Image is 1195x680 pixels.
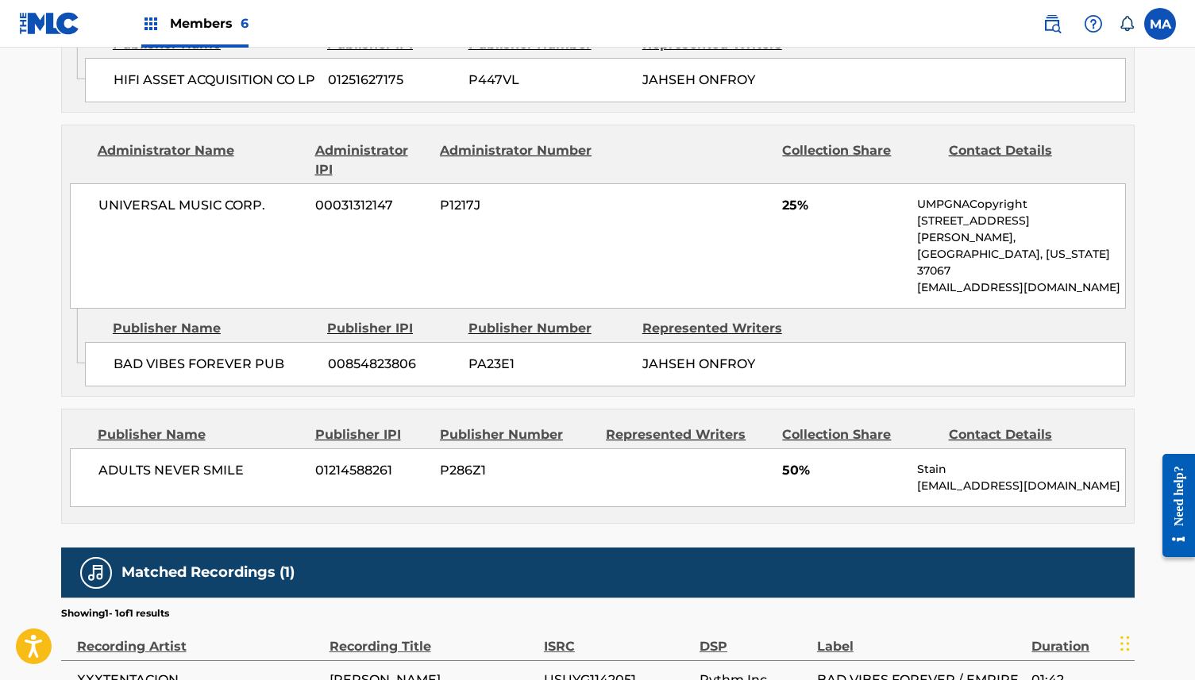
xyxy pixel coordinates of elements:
[61,606,169,620] p: Showing 1 - 1 of 1 results
[917,461,1124,478] p: Stain
[917,196,1124,213] p: UMPGNACopyright
[1043,14,1062,33] img: search
[782,425,936,444] div: Collection Share
[19,12,80,35] img: MLC Logo
[1144,8,1176,40] div: User Menu
[114,71,316,90] span: HIFI ASSET ACQUISITION CO LP
[77,620,322,656] div: Recording Artist
[170,14,249,33] span: Members
[544,620,692,656] div: ISRC
[440,425,594,444] div: Publisher Number
[330,620,536,656] div: Recording Title
[1036,8,1068,40] a: Public Search
[315,461,428,480] span: 01214588261
[782,196,905,215] span: 25%
[700,620,809,656] div: DSP
[327,319,457,338] div: Publisher IPI
[1120,620,1130,667] div: Drag
[917,213,1124,246] p: [STREET_ADDRESS][PERSON_NAME],
[782,461,905,480] span: 50%
[468,355,630,374] span: PA23E1
[98,141,303,179] div: Administrator Name
[1031,620,1126,656] div: Duration
[328,355,457,374] span: 00854823806
[1119,16,1135,32] div: Notifications
[917,478,1124,494] p: [EMAIL_ADDRESS][DOMAIN_NAME]
[315,196,428,215] span: 00031312147
[315,425,428,444] div: Publisher IPI
[642,319,804,338] div: Represented Writers
[606,425,770,444] div: Represented Writers
[98,196,304,215] span: UNIVERSAL MUSIC CORP.
[642,72,755,87] span: JAHSEH ONFROY
[1151,441,1195,569] iframe: Resource Center
[87,563,106,582] img: Matched Recordings
[1116,604,1195,680] iframe: Chat Widget
[440,461,594,480] span: P286Z1
[949,141,1103,179] div: Contact Details
[98,425,303,444] div: Publisher Name
[817,620,1023,656] div: Label
[949,425,1103,444] div: Contact Details
[642,356,755,371] span: JAHSEH ONFROY
[114,355,316,374] span: BAD VIBES FOREVER PUB
[468,71,630,90] span: P447VL
[328,71,457,90] span: 01251627175
[440,141,594,179] div: Administrator Number
[782,141,936,179] div: Collection Share
[917,246,1124,279] p: [GEOGRAPHIC_DATA], [US_STATE] 37067
[917,279,1124,296] p: [EMAIL_ADDRESS][DOMAIN_NAME]
[113,319,315,338] div: Publisher Name
[241,16,249,31] span: 6
[141,14,160,33] img: Top Rightsholders
[98,461,304,480] span: ADULTS NEVER SMILE
[440,196,594,215] span: P1217J
[121,563,295,582] h5: Matched Recordings (1)
[315,141,428,179] div: Administrator IPI
[468,319,630,338] div: Publisher Number
[1077,8,1109,40] div: Help
[1084,14,1103,33] img: help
